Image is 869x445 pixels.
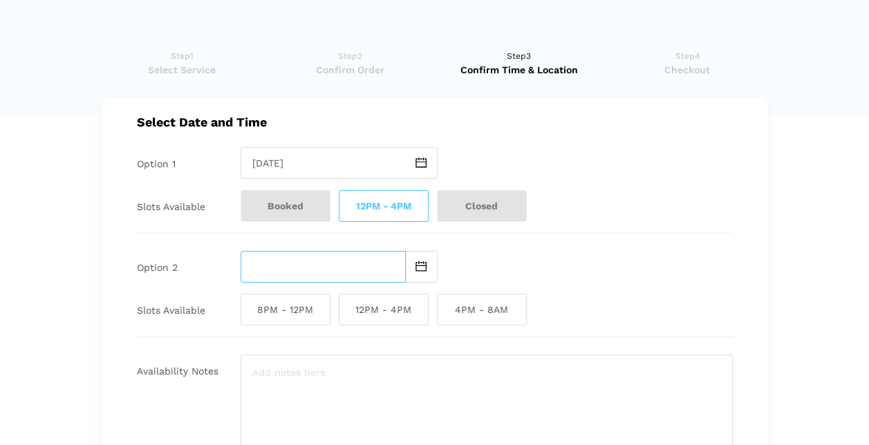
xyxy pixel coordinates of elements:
span: 8PM - 12PM [241,294,330,325]
span: Confirm Order [270,63,430,77]
label: Slots Available [137,305,205,316]
label: Option 1 [137,158,176,170]
a: Step4 [608,49,767,77]
span: Select Service [102,63,262,77]
label: Option 2 [137,262,178,274]
span: 12PM - 4PM [339,294,429,325]
span: Checkout [608,63,767,77]
label: Availability Notes [137,366,218,377]
a: Step3 [439,49,599,77]
span: Closed [437,190,527,222]
h5: Select Date and Time [137,115,733,129]
label: Slots Available [137,201,205,213]
a: Step1 [102,49,262,77]
span: 12PM - 4PM [339,190,429,222]
span: 4PM - 8AM [437,294,527,325]
a: Step2 [270,49,430,77]
span: Confirm Time & Location [439,63,599,77]
span: Booked [241,190,330,222]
